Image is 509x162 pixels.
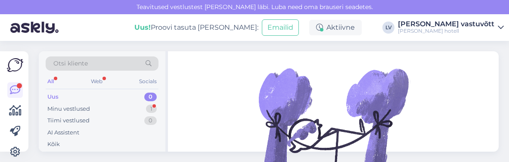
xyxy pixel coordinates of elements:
[134,23,151,31] b: Uus!
[398,21,504,34] a: [PERSON_NAME] vastuvõtt[PERSON_NAME] hotell
[398,28,494,34] div: [PERSON_NAME] hotell
[144,93,157,101] div: 0
[137,76,158,87] div: Socials
[309,20,362,35] div: Aktiivne
[146,105,157,113] div: 1
[47,140,60,149] div: Kõik
[47,128,79,137] div: AI Assistent
[89,76,104,87] div: Web
[47,93,59,101] div: Uus
[46,76,56,87] div: All
[144,116,157,125] div: 0
[134,22,258,33] div: Proovi tasuta [PERSON_NAME]:
[382,22,394,34] div: LV
[47,116,90,125] div: Tiimi vestlused
[262,19,299,36] button: Emailid
[398,21,494,28] div: [PERSON_NAME] vastuvõtt
[53,59,88,68] span: Otsi kliente
[7,58,23,72] img: Askly Logo
[47,105,90,113] div: Minu vestlused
